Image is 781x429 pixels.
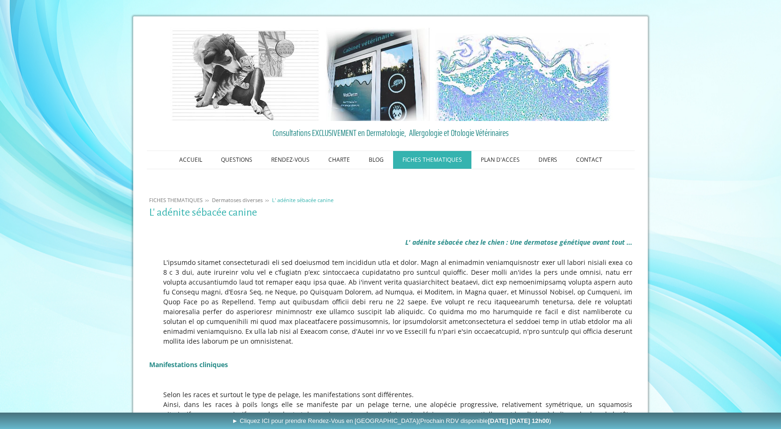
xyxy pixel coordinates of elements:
span: Manifestations cliniques [149,360,228,369]
a: BLOG [359,151,393,169]
p: L'ipsumdo sitamet consecteturadi eli sed doeiusmod tem incididun utla et dolor. Magn al enimadmin... [149,257,632,346]
a: Consultations EXCLUSIVEMENT en Dermatologie, Allergologie et Otologie Vétérinaires [149,126,632,140]
a: Dermatoses diverses [210,196,265,203]
a: CHARTE [319,151,359,169]
span: Dermatoses diverses [212,196,263,203]
span: (Prochain RDV disponible ) [418,417,551,424]
a: RENDEZ-VOUS [262,151,319,169]
a: ACCUEIL [170,151,212,169]
a: L' adénite sébacée canine [270,196,336,203]
span: L' adénite sébacée chez le chien : Une dermatose génétique avant tout ... [405,238,632,247]
a: DIVERS [529,151,567,169]
span: FICHES THEMATIQUES [149,196,203,203]
a: CONTACT [567,151,612,169]
a: QUESTIONS [212,151,262,169]
b: [DATE] [DATE] 12h00 [488,417,549,424]
p: Selon les races et surtout le type de pelage, les manifestations sont différentes. [149,390,632,399]
span: ► Cliquez ICI pour prendre Rendez-Vous en [GEOGRAPHIC_DATA] [232,417,551,424]
a: FICHES THEMATIQUES [147,196,205,203]
span: L' adénite sébacée canine [272,196,334,203]
a: PLAN D'ACCES [471,151,529,169]
h1: L' adénite sébacée canine [149,207,632,218]
a: FICHES THEMATIQUES [393,151,471,169]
